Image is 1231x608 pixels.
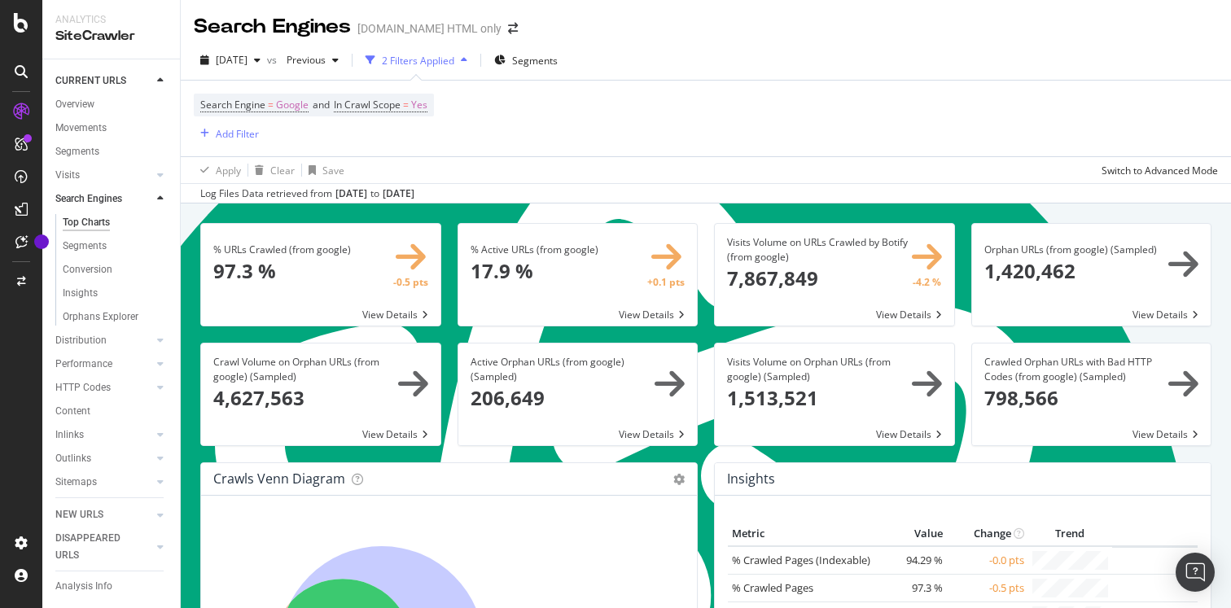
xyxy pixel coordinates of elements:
[673,474,685,485] i: Options
[194,47,267,73] button: [DATE]
[280,53,326,67] span: Previous
[63,214,169,231] a: Top Charts
[302,157,344,183] button: Save
[55,356,112,373] div: Performance
[34,234,49,249] div: Tooltip anchor
[55,450,91,467] div: Outlinks
[882,522,947,546] th: Value
[280,47,345,73] button: Previous
[55,167,80,184] div: Visits
[1095,157,1218,183] button: Switch to Advanced Mode
[55,143,169,160] a: Segments
[216,127,259,141] div: Add Filter
[63,285,98,302] div: Insights
[55,474,97,491] div: Sitemaps
[63,308,169,326] a: Orphans Explorer
[359,47,474,73] button: 2 Filters Applied
[488,47,564,73] button: Segments
[55,530,138,564] div: DISAPPEARED URLS
[55,96,94,113] div: Overview
[55,190,122,208] div: Search Engines
[55,332,107,349] div: Distribution
[335,186,367,201] div: [DATE]
[63,238,107,255] div: Segments
[63,238,169,255] a: Segments
[63,214,110,231] div: Top Charts
[947,522,1028,546] th: Change
[216,53,248,67] span: 2025 Aug. 7th
[270,164,295,177] div: Clear
[1028,522,1112,546] th: Trend
[55,27,167,46] div: SiteCrawler
[63,308,138,326] div: Orphans Explorer
[882,574,947,601] td: 97.3 %
[732,553,870,567] a: % Crawled Pages (Indexable)
[268,98,274,112] span: =
[512,54,558,68] span: Segments
[55,120,107,137] div: Movements
[55,379,111,396] div: HTTP Codes
[55,143,99,160] div: Segments
[63,285,169,302] a: Insights
[200,186,414,201] div: Log Files Data retrieved from to
[382,54,454,68] div: 2 Filters Applied
[732,580,813,595] a: % Crawled Pages
[1176,553,1215,592] div: Open Intercom Messenger
[55,403,169,420] a: Content
[411,94,427,116] span: Yes
[1102,164,1218,177] div: Switch to Advanced Mode
[55,506,103,523] div: NEW URLS
[194,13,351,41] div: Search Engines
[55,167,152,184] a: Visits
[357,20,502,37] div: [DOMAIN_NAME] HTML only
[55,578,169,595] a: Analysis Info
[55,506,152,523] a: NEW URLS
[508,23,518,34] div: arrow-right-arrow-left
[334,98,401,112] span: In Crawl Scope
[194,157,241,183] button: Apply
[55,578,112,595] div: Analysis Info
[313,98,330,112] span: and
[55,474,152,491] a: Sitemaps
[55,379,152,396] a: HTTP Codes
[55,13,167,27] div: Analytics
[63,261,169,278] a: Conversion
[728,522,882,546] th: Metric
[322,164,344,177] div: Save
[882,546,947,575] td: 94.29 %
[55,120,169,137] a: Movements
[194,124,259,143] button: Add Filter
[55,450,152,467] a: Outlinks
[55,332,152,349] a: Distribution
[55,426,84,444] div: Inlinks
[63,261,112,278] div: Conversion
[276,94,309,116] span: Google
[947,546,1028,575] td: -0.0 pts
[383,186,414,201] div: [DATE]
[248,157,295,183] button: Clear
[213,468,345,490] h4: Crawls Venn Diagram
[947,574,1028,601] td: -0.5 pts
[403,98,409,112] span: =
[216,164,241,177] div: Apply
[55,403,90,420] div: Content
[55,72,126,90] div: CURRENT URLS
[55,190,152,208] a: Search Engines
[727,468,775,490] h4: Insights
[55,96,169,113] a: Overview
[55,356,152,373] a: Performance
[55,426,152,444] a: Inlinks
[55,72,152,90] a: CURRENT URLS
[55,530,152,564] a: DISAPPEARED URLS
[267,53,280,67] span: vs
[200,98,265,112] span: Search Engine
